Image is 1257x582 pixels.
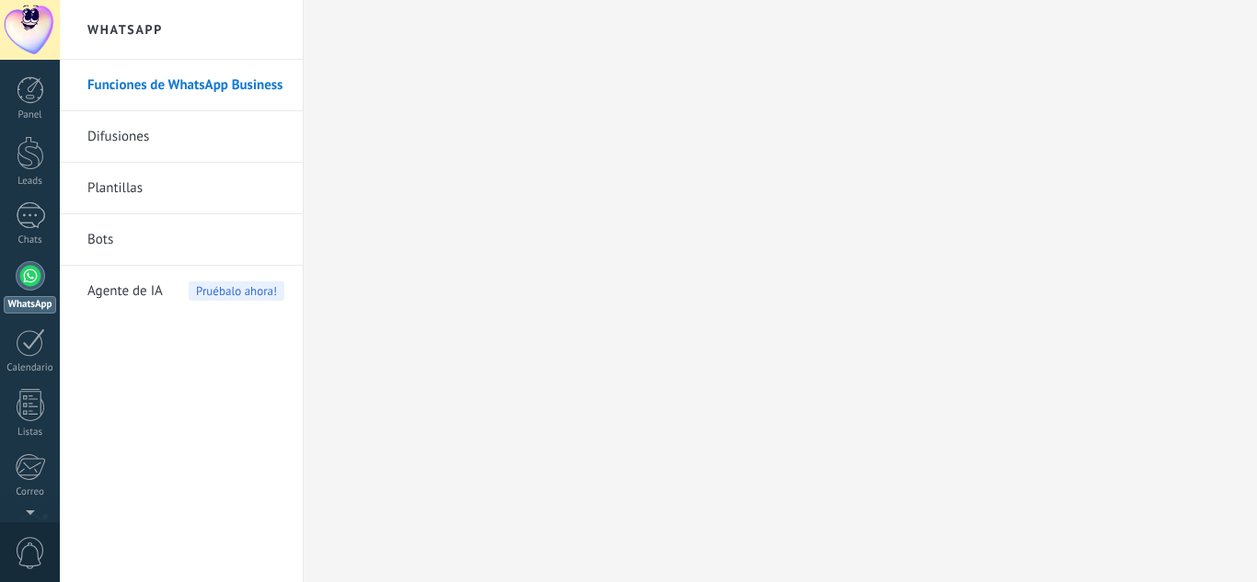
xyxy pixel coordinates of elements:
a: Plantillas [87,163,284,214]
div: WhatsApp [4,296,56,314]
li: Plantillas [60,163,303,214]
li: Difusiones [60,111,303,163]
span: Agente de IA [87,266,163,317]
span: Pruébalo ahora! [189,281,284,301]
div: Leads [4,176,57,188]
a: Funciones de WhatsApp Business [87,60,284,111]
div: Calendario [4,362,57,374]
a: Agente de IAPruébalo ahora! [87,266,284,317]
a: Bots [87,214,284,266]
li: Agente de IA [60,266,303,316]
div: Panel [4,109,57,121]
div: Correo [4,486,57,498]
a: Difusiones [87,111,284,163]
div: Listas [4,427,57,439]
li: Bots [60,214,303,266]
div: Chats [4,234,57,246]
li: Funciones de WhatsApp Business [60,60,303,111]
